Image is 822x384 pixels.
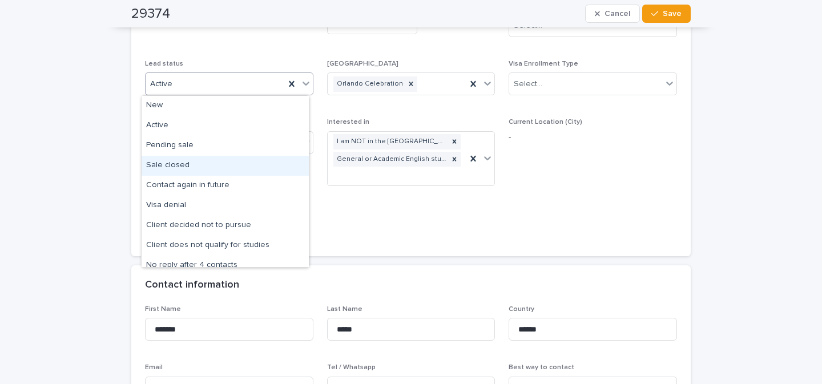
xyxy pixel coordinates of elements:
h2: Contact information [145,279,239,292]
span: Last Name [327,306,362,313]
span: Tel / Whatsapp [327,364,376,371]
div: Pending sale [142,136,309,156]
div: New [142,96,309,116]
div: Visa denial [142,196,309,216]
span: Current Location (City) [509,119,582,126]
div: Client does not qualify for studies [142,236,309,256]
button: Cancel [585,5,640,23]
div: Orlando Celebration [333,76,405,92]
div: I am NOT in the [GEOGRAPHIC_DATA] and I want to apply for an [DEMOGRAPHIC_DATA] [333,134,449,149]
span: [GEOGRAPHIC_DATA] [327,60,398,67]
span: Active [150,78,172,90]
div: Contact again in future [142,176,309,196]
span: Best way to contact [509,364,574,371]
span: Country [509,306,534,313]
h2: 29374 [131,6,170,22]
span: Visa Enrollment Type [509,60,578,67]
div: Active [142,116,309,136]
span: Email [145,364,163,371]
span: Interested in [327,119,369,126]
div: Select... [514,78,542,90]
div: Sale closed [142,156,309,176]
button: Save [642,5,691,23]
p: - [509,131,677,143]
span: Save [663,10,682,18]
div: General or Academic English studies [333,152,449,167]
span: Lead status [145,60,183,67]
span: Cancel [605,10,630,18]
div: Client decided not to pursue [142,216,309,236]
span: First Name [145,306,181,313]
div: No reply after 4 contacts [142,256,309,276]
